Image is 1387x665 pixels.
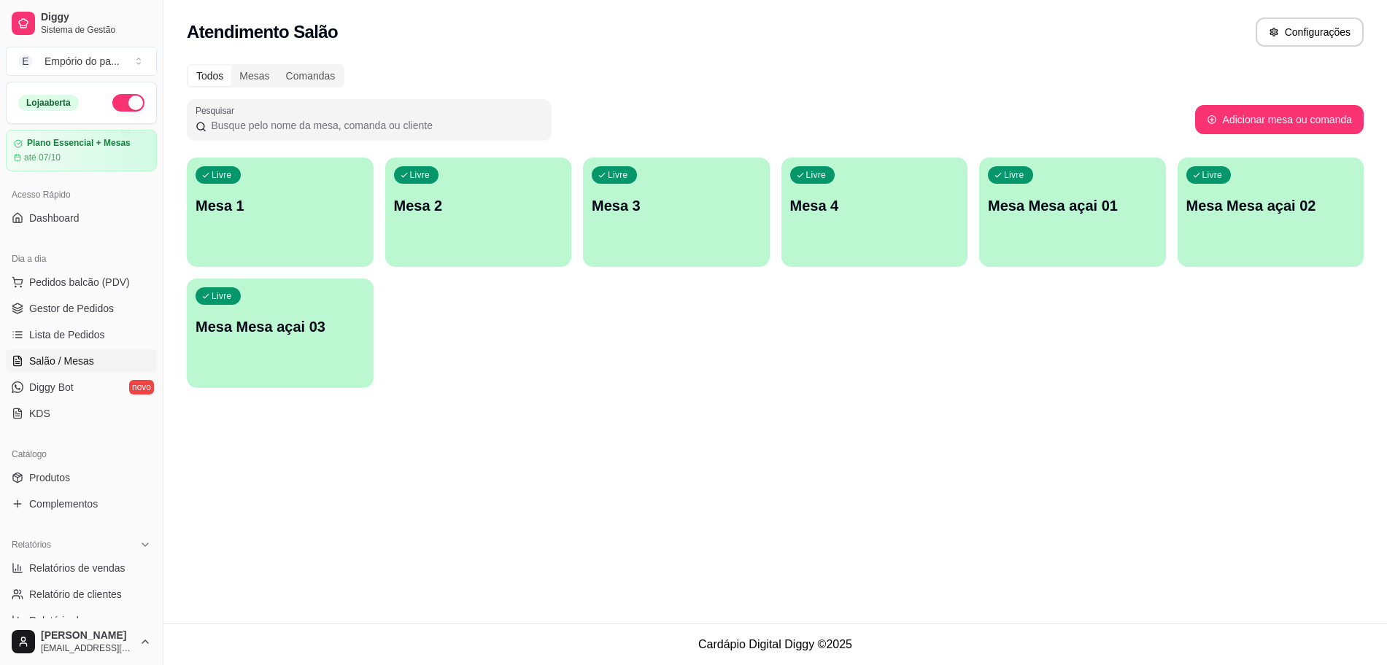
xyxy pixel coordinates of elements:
[163,623,1387,665] footer: Cardápio Digital Diggy © 2025
[29,613,117,628] span: Relatório de mesas
[6,47,157,76] button: Select a team
[29,470,70,485] span: Produtos
[1256,17,1364,47] button: Configurações
[12,539,51,551] span: Relatórios
[29,380,74,394] span: Diggy Bot
[979,157,1166,267] button: LivreMesa Mesa açai 01
[29,327,105,342] span: Lista de Pedidos
[45,54,120,69] div: Empório do pa ...
[29,406,50,421] span: KDS
[1178,157,1364,267] button: LivreMesa Mesa açai 02
[196,104,239,117] label: Pesquisar
[112,94,144,112] button: Alterar Status
[41,24,151,36] span: Sistema de Gestão
[29,275,130,289] span: Pedidos balcão (PDV)
[29,301,114,316] span: Gestor de Pedidos
[196,316,365,337] p: Mesa Mesa açai 03
[29,561,125,575] span: Relatórios de vendas
[1186,195,1356,216] p: Mesa Mesa açai 02
[592,195,761,216] p: Mesa 3
[18,95,79,111] div: Loja aberta
[6,402,157,425] a: KDS
[196,195,365,216] p: Mesa 1
[29,587,122,602] span: Relatório de clientes
[41,642,134,654] span: [EMAIL_ADDRESS][DOMAIN_NAME]
[18,54,33,69] span: E
[583,157,770,267] button: LivreMesa 3
[6,297,157,320] a: Gestor de Pedidos
[988,195,1157,216] p: Mesa Mesa açai 01
[790,195,959,216] p: Mesa 4
[608,169,628,181] p: Livre
[6,323,157,346] a: Lista de Pedidos
[394,195,563,216] p: Mesa 2
[24,152,61,163] article: até 07/10
[410,169,430,181] p: Livre
[41,629,134,642] span: [PERSON_NAME]
[27,138,131,149] article: Plano Essencial + Mesas
[6,130,157,171] a: Plano Essencial + Mesasaté 07/10
[231,66,277,86] div: Mesas
[1004,169,1024,181] p: Livre
[6,376,157,399] a: Diggy Botnovo
[278,66,344,86] div: Comandas
[212,290,232,302] p: Livre
[29,354,94,368] span: Salão / Mesas
[781,157,968,267] button: LivreMesa 4
[6,583,157,606] a: Relatório de clientes
[212,169,232,181] p: Livre
[6,183,157,206] div: Acesso Rápido
[6,624,157,659] button: [PERSON_NAME][EMAIL_ADDRESS][DOMAIN_NAME]
[6,492,157,516] a: Complementos
[206,118,543,133] input: Pesquisar
[6,247,157,271] div: Dia a dia
[6,466,157,489] a: Produtos
[6,271,157,294] button: Pedidos balcão (PDV)
[187,157,374,267] button: LivreMesa 1
[41,11,151,24] span: Diggy
[6,349,157,373] a: Salão / Mesas
[29,211,80,225] span: Dashboard
[6,6,157,41] a: DiggySistema de Gestão
[806,169,827,181] p: Livre
[6,609,157,632] a: Relatório de mesas
[6,206,157,230] a: Dashboard
[6,556,157,580] a: Relatórios de vendas
[385,157,572,267] button: LivreMesa 2
[1195,105,1364,134] button: Adicionar mesa ou comanda
[187,279,374,388] button: LivreMesa Mesa açai 03
[29,497,98,511] span: Complementos
[1202,169,1223,181] p: Livre
[187,20,338,44] h2: Atendimento Salão
[6,443,157,466] div: Catálogo
[188,66,231,86] div: Todos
